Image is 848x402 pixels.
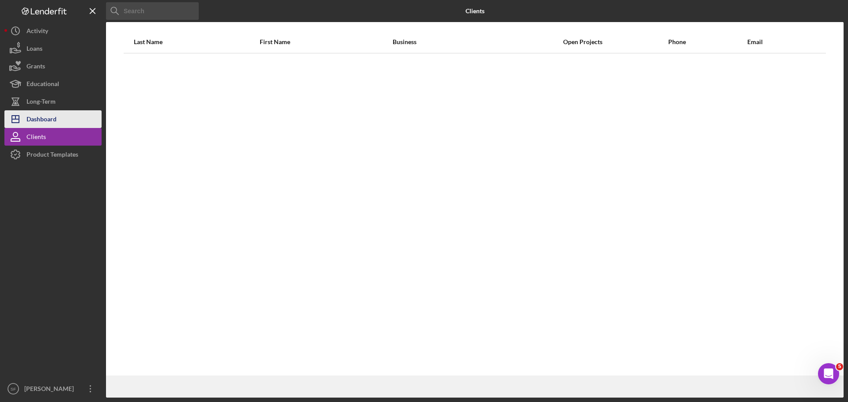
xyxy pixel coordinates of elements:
button: Educational [4,75,102,93]
div: Email [747,38,816,45]
div: Business [393,38,497,45]
button: Dashboard [4,110,102,128]
button: Loans [4,40,102,57]
input: Search [106,2,199,20]
div: Phone [668,38,746,45]
text: SF [11,387,16,391]
div: Educational [26,75,59,95]
span: 5 [836,363,843,370]
div: Product Templates [26,146,78,165]
div: [PERSON_NAME] [22,380,79,400]
b: Clients [466,8,485,15]
div: Activity [26,22,48,42]
button: Long-Term [4,93,102,110]
div: Grants [26,57,45,77]
button: Grants [4,57,102,75]
button: Activity [4,22,102,40]
div: Dashboard [26,110,57,130]
div: Long-Term [26,93,56,113]
iframe: Intercom live chat [818,363,839,384]
button: Clients [4,128,102,146]
div: Loans [26,40,42,60]
button: SF[PERSON_NAME] [4,380,102,398]
button: Product Templates [4,146,102,163]
div: Last Name [134,38,259,45]
div: First Name [260,38,392,45]
div: Clients [26,128,46,148]
div: Open Projects [498,38,668,45]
